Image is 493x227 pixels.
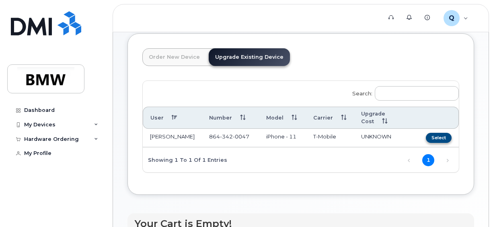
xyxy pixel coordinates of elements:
a: Upgrade Existing Device [209,48,290,66]
div: QXZ2X8W [438,10,474,26]
a: Previous [403,154,415,166]
th: User: activate to sort column descending [143,107,202,129]
td: iPhone - 11 [259,129,306,147]
span: 342 [220,133,233,140]
a: Order New Device [142,48,206,66]
iframe: Messenger Launcher [458,192,487,221]
span: 0047 [233,133,249,140]
td: [PERSON_NAME] [143,129,202,147]
th: Number: activate to sort column ascending [202,107,259,129]
a: Next [442,154,454,166]
span: 864 [209,133,249,140]
td: T-Mobile [306,129,354,147]
label: Search: [347,81,459,103]
th: Model: activate to sort column ascending [259,107,306,129]
button: Select [426,133,452,143]
a: 1 [422,154,434,166]
input: Search: [375,86,459,101]
span: Q [449,13,454,23]
div: Showing 1 to 1 of 1 entries [143,153,227,166]
th: Upgrade Cost: activate to sort column ascending [354,107,417,129]
span: UNKNOWN [361,133,391,140]
th: Carrier: activate to sort column ascending [306,107,354,129]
